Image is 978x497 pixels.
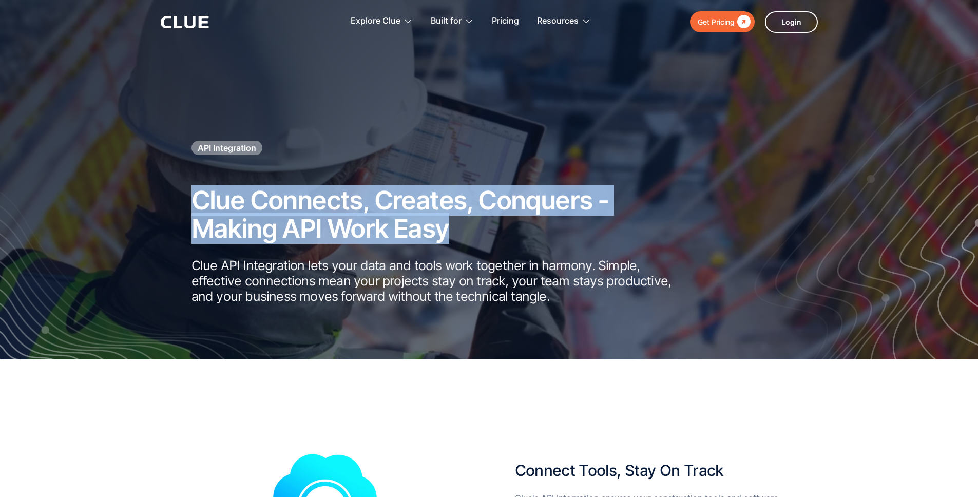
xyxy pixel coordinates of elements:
h2: Connect Tools, Stay On Track [515,452,792,479]
img: Construction fleet management software [751,55,978,359]
div: Resources [537,5,579,37]
a: Login [765,11,818,33]
div: Explore Clue [351,5,413,37]
a: Pricing [492,5,519,37]
div: Resources [537,5,591,37]
div: Built for [431,5,474,37]
div: Built for [431,5,462,37]
h2: Clue Connects, Creates, Conquers - Making API Work Easy [191,186,679,243]
div:  [735,15,751,28]
h1: API Integration [198,142,256,154]
div: Get Pricing [698,15,735,28]
a: Get Pricing [690,11,755,32]
p: Clue API Integration lets your data and tools work together in harmony. Simple, effective connect... [191,258,679,304]
div: Explore Clue [351,5,400,37]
